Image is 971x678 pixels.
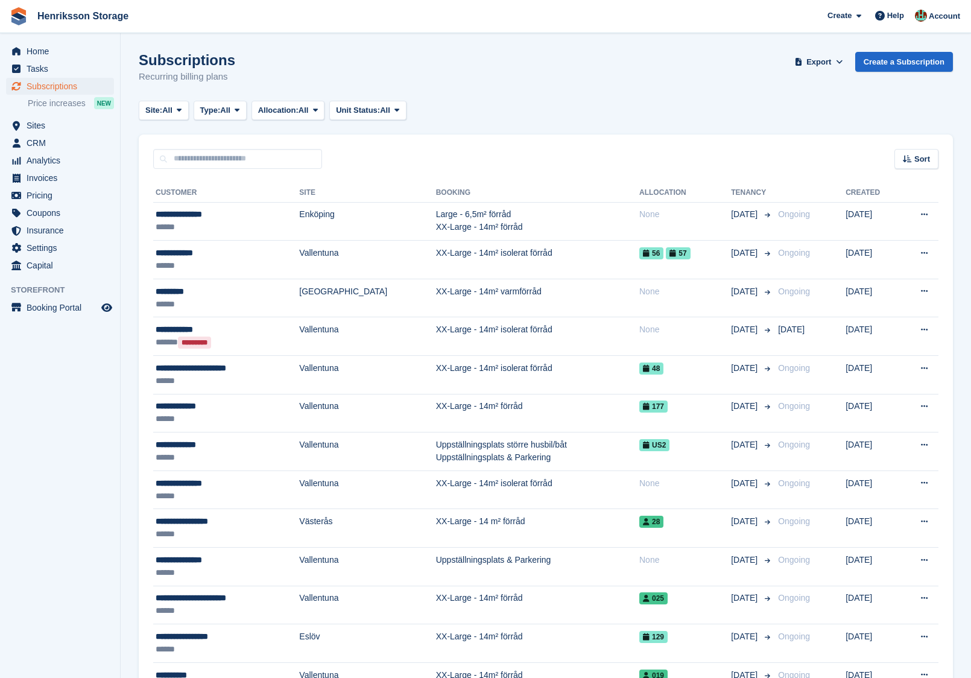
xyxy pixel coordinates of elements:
[6,257,114,274] a: menu
[27,78,99,95] span: Subscriptions
[299,548,435,586] td: Vallentuna
[299,317,435,356] td: Vallentuna
[846,202,899,241] td: [DATE]
[929,10,960,22] span: Account
[436,432,639,471] td: Uppställningsplats större husbil/båt Uppställningsplats & Parkering
[27,257,99,274] span: Capital
[6,169,114,186] a: menu
[792,52,846,72] button: Export
[855,52,953,72] a: Create a Subscription
[731,515,760,528] span: [DATE]
[6,135,114,151] a: menu
[778,287,810,296] span: Ongoing
[639,516,663,528] span: 28
[27,152,99,169] span: Analytics
[639,285,731,298] div: None
[33,6,133,26] a: Henriksson Storage
[10,7,28,25] img: stora-icon-8386f47178a22dfd0bd8f6a31ec36ba5ce8667c1dd55bd0f319d3a0aa187defe.svg
[299,432,435,471] td: Vallentuna
[27,169,99,186] span: Invoices
[639,363,663,375] span: 48
[666,247,690,259] span: 57
[436,586,639,624] td: XX-Large - 14m² förråd
[299,470,435,509] td: Vallentuna
[6,152,114,169] a: menu
[436,509,639,548] td: XX-Large - 14 m² förråd
[6,299,114,316] a: menu
[27,135,99,151] span: CRM
[731,362,760,375] span: [DATE]
[299,241,435,279] td: Vallentuna
[639,401,668,413] span: 177
[778,478,810,488] span: Ongoing
[27,60,99,77] span: Tasks
[299,394,435,432] td: Vallentuna
[846,183,899,203] th: Created
[380,104,390,116] span: All
[887,10,904,22] span: Help
[436,624,639,663] td: XX-Large - 14m² förråd
[778,593,810,603] span: Ongoing
[139,52,235,68] h1: Subscriptions
[778,440,810,449] span: Ongoing
[28,98,86,109] span: Price increases
[778,209,810,219] span: Ongoing
[731,554,760,566] span: [DATE]
[436,394,639,432] td: XX-Large - 14m² förråd
[846,586,899,624] td: [DATE]
[778,401,810,411] span: Ongoing
[639,323,731,336] div: None
[6,78,114,95] a: menu
[299,183,435,203] th: Site
[731,400,760,413] span: [DATE]
[915,10,927,22] img: Isak Martinelle
[436,183,639,203] th: Booking
[6,60,114,77] a: menu
[299,356,435,394] td: Vallentuna
[139,70,235,84] p: Recurring billing plans
[639,477,731,490] div: None
[28,97,114,110] a: Price increases NEW
[778,363,810,373] span: Ongoing
[436,356,639,394] td: XX-Large - 14m² isolerat förråd
[731,208,760,221] span: [DATE]
[778,325,805,334] span: [DATE]
[27,239,99,256] span: Settings
[731,477,760,490] span: [DATE]
[6,187,114,204] a: menu
[6,239,114,256] a: menu
[94,97,114,109] div: NEW
[220,104,230,116] span: All
[6,117,114,134] a: menu
[731,630,760,643] span: [DATE]
[194,101,247,121] button: Type: All
[731,285,760,298] span: [DATE]
[806,56,831,68] span: Export
[6,204,114,221] a: menu
[27,299,99,316] span: Booking Portal
[639,439,669,451] span: US2
[914,153,930,165] span: Sort
[731,592,760,604] span: [DATE]
[778,632,810,641] span: Ongoing
[436,202,639,241] td: Large - 6,5m² förråd XX-Large - 14m² förråd
[778,248,810,258] span: Ongoing
[731,183,773,203] th: Tenancy
[639,554,731,566] div: None
[27,117,99,134] span: Sites
[11,284,120,296] span: Storefront
[6,43,114,60] a: menu
[639,208,731,221] div: None
[436,241,639,279] td: XX-Large - 14m² isolerat förråd
[27,43,99,60] span: Home
[639,247,663,259] span: 56
[200,104,221,116] span: Type:
[639,183,731,203] th: Allocation
[846,548,899,586] td: [DATE]
[27,187,99,204] span: Pricing
[827,10,852,22] span: Create
[778,516,810,526] span: Ongoing
[336,104,380,116] span: Unit Status:
[139,101,189,121] button: Site: All
[731,323,760,336] span: [DATE]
